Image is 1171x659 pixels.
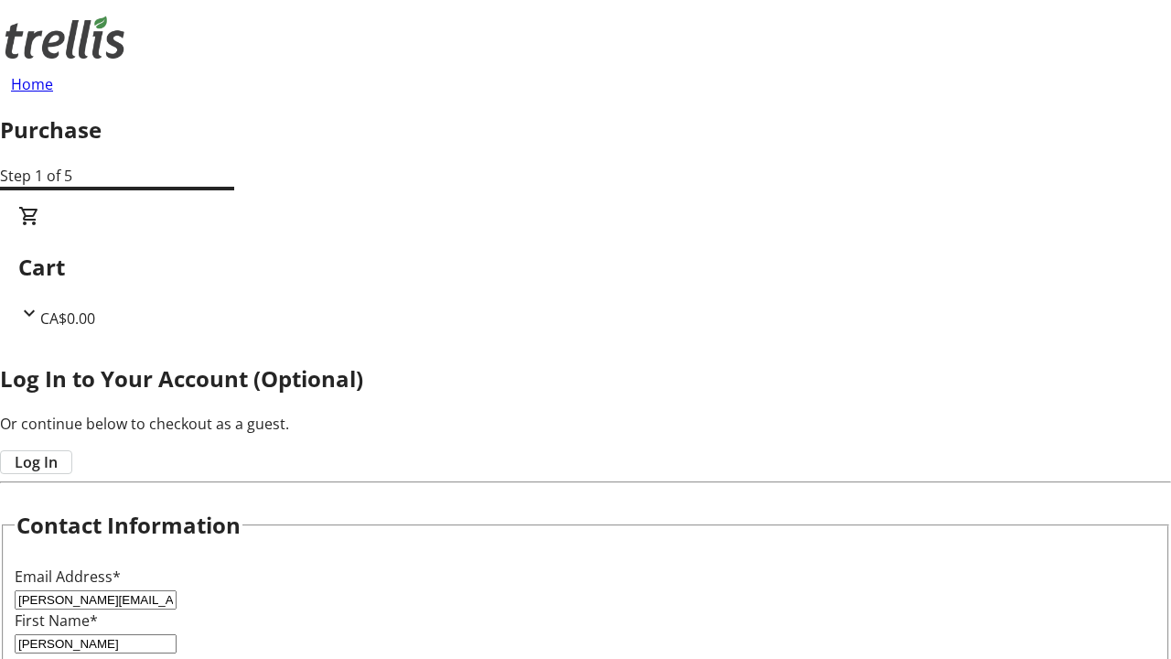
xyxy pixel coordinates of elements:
span: Log In [15,451,58,473]
h2: Cart [18,251,1153,284]
h2: Contact Information [16,509,241,542]
span: CA$0.00 [40,308,95,329]
label: Email Address* [15,567,121,587]
div: CartCA$0.00 [18,205,1153,329]
label: First Name* [15,610,98,631]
